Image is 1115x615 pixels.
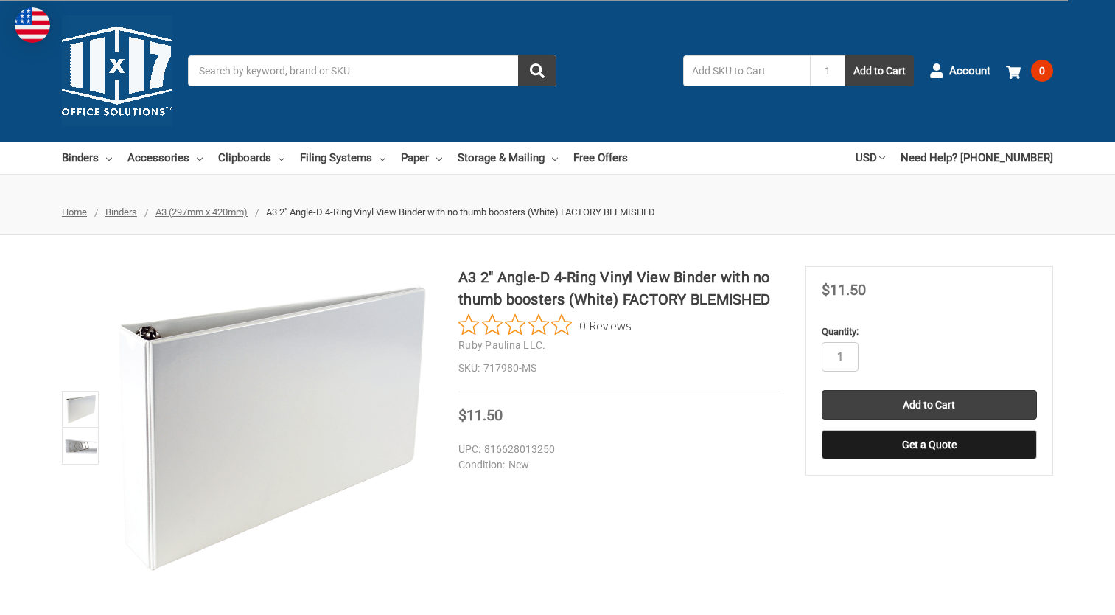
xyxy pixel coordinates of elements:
a: USD [856,142,885,174]
dt: UPC: [458,442,480,457]
input: Search by keyword, brand or SKU [188,55,556,86]
a: Accessories [127,142,203,174]
a: Binders [105,206,137,218]
dd: 816628013250 [458,442,775,457]
a: Binders [62,142,112,174]
img: A3 2" Angle-D 4-Ring Vinyl View Binder with no thumb boosters (White) FACTORY BLEMISHED [64,430,97,462]
a: Account [929,52,990,90]
h1: A3 2" Angle-D 4-Ring Vinyl View Binder with no thumb boosters (White) FACTORY BLEMISHED [458,266,781,310]
a: Free Offers [573,142,628,174]
dt: SKU: [458,361,480,376]
img: 11x17.com [62,15,172,126]
span: A3 2" Angle-D 4-Ring Vinyl View Binder with no thumb boosters (White) FACTORY BLEMISHED [266,206,655,218]
dt: Condition: [458,457,505,473]
a: Need Help? [PHONE_NUMBER] [901,142,1053,174]
button: Rated 0 out of 5 stars from 0 reviews. Jump to reviews. [458,314,632,336]
iframe: Google Customer Reviews [993,575,1115,615]
span: 0 [1031,60,1053,82]
a: A3 (297mm x 420mm) [155,206,248,218]
label: Quantity: [822,324,1037,339]
dd: 717980-MS [458,361,781,376]
a: Storage & Mailing [458,142,558,174]
button: Get a Quote [822,430,1037,459]
span: $11.50 [822,281,866,299]
a: Ruby Paulina LLC. [458,339,545,351]
dd: New [458,457,775,473]
button: Add to Cart [845,55,914,86]
a: Home [62,206,87,218]
span: $11.50 [458,406,503,424]
a: Filing Systems [300,142,385,174]
span: Account [949,63,990,80]
img: A3 2" Angle-D 4-Ring Vinyl View Binder with no thumb boosters (White) FACTORY BLEMISHED [111,266,434,590]
input: Add to Cart [822,390,1037,420]
img: A3 2" Angle-D 4-Ring Vinyl View Binder with no thumb boosters (White) FACTORY BLEMISHED [64,393,97,425]
img: duty and tax information for United States [15,7,50,43]
input: Add SKU to Cart [683,55,810,86]
a: Clipboards [218,142,284,174]
span: 0 Reviews [579,314,632,336]
a: 0 [1006,52,1053,90]
a: Paper [401,142,442,174]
